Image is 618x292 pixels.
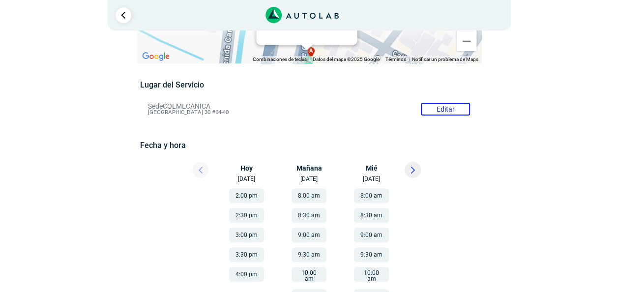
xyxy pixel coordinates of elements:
[229,208,264,223] button: 2:30 pm
[253,56,307,63] button: Combinaciones de teclas
[354,208,389,223] button: 8:30 am
[265,10,339,19] a: Link al sitio de autolab
[140,141,478,150] h5: Fecha y hora
[262,38,351,53] div: [GEOGRAPHIC_DATA] 30 #64-40
[457,31,476,51] button: Reducir
[229,267,264,282] button: 4:00 pm
[292,267,326,282] button: 10:00 am
[262,38,305,46] b: COLMECANICA
[140,50,172,63] a: Abre esta zona en Google Maps (se abre en una nueva ventana)
[229,228,264,242] button: 3:00 pm
[329,12,353,36] button: Cerrar
[354,188,389,203] button: 8:00 am
[229,188,264,203] button: 2:00 pm
[313,57,380,62] span: Datos del mapa ©2025 Google
[140,50,172,63] img: Google
[354,247,389,262] button: 9:30 am
[385,57,406,62] a: Términos (se abre en una nueva pestaña)
[412,57,478,62] a: Notificar un problema de Maps
[309,47,313,56] span: a
[116,7,131,23] a: Ir al paso anterior
[140,80,478,89] h5: Lugar del Servicio
[292,208,326,223] button: 8:30 am
[354,228,389,242] button: 9:00 am
[354,267,389,282] button: 10:00 am
[292,188,326,203] button: 8:00 am
[292,247,326,262] button: 9:30 am
[229,247,264,262] button: 3:30 pm
[292,228,326,242] button: 9:00 am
